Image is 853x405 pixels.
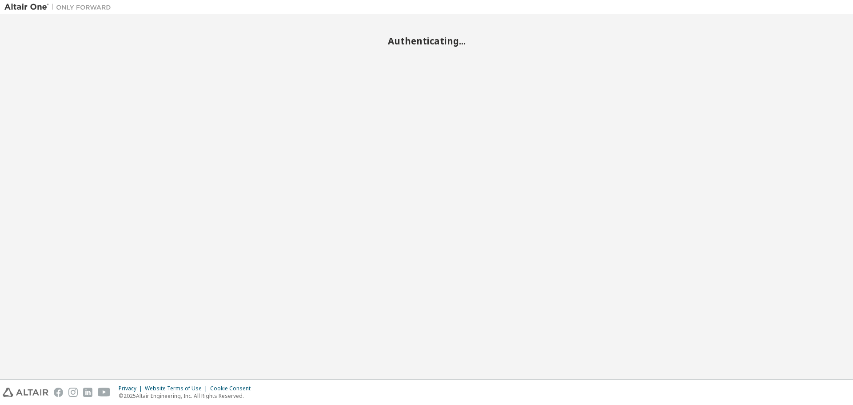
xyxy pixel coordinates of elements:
img: linkedin.svg [83,388,92,397]
div: Cookie Consent [210,385,256,392]
div: Website Terms of Use [145,385,210,392]
img: altair_logo.svg [3,388,48,397]
img: facebook.svg [54,388,63,397]
p: © 2025 Altair Engineering, Inc. All Rights Reserved. [119,392,256,400]
div: Privacy [119,385,145,392]
img: Altair One [4,3,116,12]
h2: Authenticating... [4,35,849,47]
img: youtube.svg [98,388,111,397]
img: instagram.svg [68,388,78,397]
